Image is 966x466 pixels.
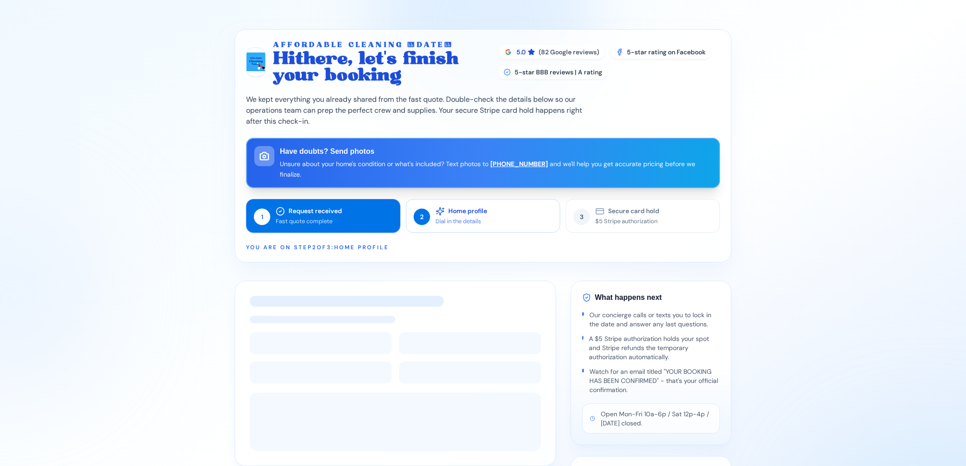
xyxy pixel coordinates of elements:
[573,209,590,225] div: 3
[498,65,608,79] div: 5-star BBB reviews | A rating
[436,218,487,225] p: Dial in the details
[289,207,342,215] p: Request received
[280,146,712,157] h3: Have doubts? Send photos
[516,47,535,57] span: 5.0
[582,334,720,361] li: A $5 Stripe authorization holds your spot and Stripe refunds the temporary authorization automati...
[582,403,720,434] div: Open Mon-Fri 10a-6p / Sat 12p-4p / [DATE] closed.
[273,50,487,83] h1: Hi there , let s finish your booking
[273,41,487,50] p: Affordable Cleaning [DATE]
[414,209,430,225] div: 2
[280,159,712,180] p: Unsure about your home's condition or what's included? Text photos to and we'll help you get accu...
[254,209,270,225] div: 1
[582,310,720,329] li: Our concierge calls or texts you to lock in the date and answer any last questions.
[582,367,720,394] li: Watch for an email titled "YOUR BOOKING HAS BEEN CONFIRMED" - that's your official confirmation.
[610,45,711,59] div: 5-star rating on Facebook
[246,244,720,251] p: You are on step 2 of 3 : Home profile
[246,94,597,127] p: We kept everything you already shared from the fast quote. Double-check the details below so our ...
[490,160,548,168] a: [PHONE_NUMBER]
[595,218,659,225] p: $5 Stripe authorization
[276,218,342,225] p: Fast quote complete
[608,207,659,215] p: Secure card hold
[247,52,265,71] img: Affordable Cleaning Today
[539,47,599,57] span: (82 Google reviews)
[504,47,513,57] img: Google
[448,207,487,215] p: Home profile
[383,47,387,69] span: '
[582,292,720,303] h3: What happens next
